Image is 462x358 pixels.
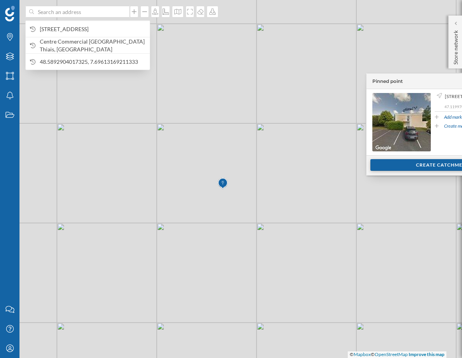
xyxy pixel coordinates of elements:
[40,38,146,53] span: Centre Commercial [GEOGRAPHIC_DATA] Thiais, [GEOGRAPHIC_DATA]
[409,351,444,357] a: Improve this map
[372,93,431,151] img: streetview
[218,176,228,191] img: Marker
[40,25,146,33] span: [STREET_ADDRESS]
[452,27,460,65] p: Store network
[5,6,15,21] img: Geoblink Logo
[348,351,446,358] div: © ©
[354,351,371,357] a: Mapbox
[16,5,44,12] span: Soporte
[372,78,403,85] div: Pinned point
[375,351,408,357] a: OpenStreetMap
[40,58,146,66] span: 48.5892904017325, 7.69613169211333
